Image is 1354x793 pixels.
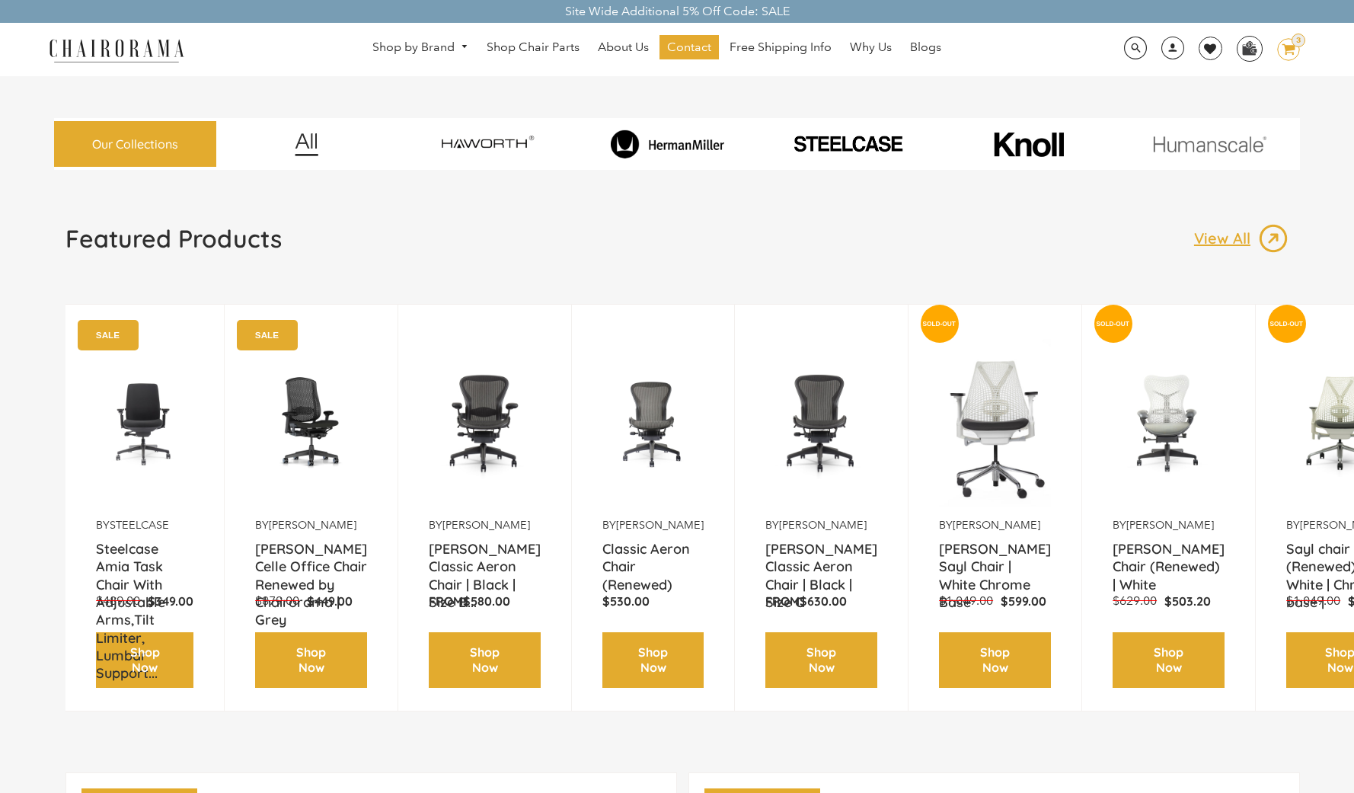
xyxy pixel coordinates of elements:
div: 3 [1292,34,1305,47]
span: $349.00 [148,593,193,609]
img: Mirra Chair (Renewed) | White - chairorama [1113,328,1225,518]
a: [PERSON_NAME] [779,518,867,532]
img: image_10_1.png [960,130,1097,158]
a: Shop Now [429,632,541,689]
span: $503.20 [1164,593,1211,609]
h1: Featured Products [65,223,282,254]
p: From [765,593,877,609]
p: From [429,593,541,609]
a: Shop Now [255,632,367,689]
a: [PERSON_NAME] [1126,518,1214,532]
text: SALE [96,330,120,340]
img: image_12.png [264,133,349,156]
span: Why Us [850,40,892,56]
a: Amia Chair by chairorama.com Renewed Amia Chair chairorama.com [96,328,193,518]
span: $599.00 [1001,593,1046,609]
span: $1,049.00 [939,593,993,608]
text: SALE [255,330,279,340]
span: $630.00 [800,593,847,609]
a: Steelcase [110,518,169,532]
a: Herman Miller Celle Office Chair Renewed by Chairorama | Grey - chairorama Herman Miller Celle Of... [255,328,367,518]
p: by [255,518,367,532]
img: Classic Aeron Chair (Renewed) - chairorama [602,328,704,518]
img: Herman Miller Classic Aeron Chair | Black | Size C - chairorama [765,328,877,518]
p: by [429,518,541,532]
a: View All [1194,223,1289,254]
p: by [96,518,193,532]
img: WhatsApp_Image_2024-07-12_at_16.23.01.webp [1237,37,1261,59]
span: $489.00 [96,593,140,608]
a: Shop Chair Parts [479,35,587,59]
p: by [1113,518,1225,532]
img: image_11.png [1122,136,1297,152]
a: Herman Miller Sayl Chair | White Chrome Base - chairorama Herman Miller Sayl Chair | White Chrome... [939,328,1051,518]
a: [PERSON_NAME] Classic Aeron Chair | Black | Size C [765,540,877,578]
a: Shop Now [96,632,193,689]
span: $530.00 [602,593,650,609]
span: Shop Chair Parts [487,40,580,56]
a: Why Us [842,35,899,59]
p: by [602,518,704,532]
img: PHOTO-2024-07-09-00-53-10-removebg-preview.png [761,133,935,154]
nav: DesktopNavigation [257,35,1056,63]
span: About Us [598,40,649,56]
a: [PERSON_NAME] [616,518,704,532]
a: Featured Products [65,223,282,266]
span: $629.00 [1113,593,1157,608]
a: Herman Miller Classic Aeron Chair | Black | Size B (Renewed) - chairorama Herman Miller Classic A... [429,328,541,518]
text: SOLD-OUT [1097,320,1130,328]
img: image_7_14f0750b-d084-457f-979a-a1ab9f6582c4.png [400,124,574,165]
span: $449.00 [307,593,353,609]
span: Free Shipping Info [730,40,832,56]
a: [PERSON_NAME] [269,518,356,532]
img: image_13.png [1258,223,1289,254]
span: $1,049.00 [1286,593,1340,608]
a: Herman Miller Classic Aeron Chair | Black | Size C - chairorama Herman Miller Classic Aeron Chair... [765,328,877,518]
a: Contact [659,35,719,59]
p: by [765,518,877,532]
img: Herman Miller Celle Office Chair Renewed by Chairorama | Grey - chairorama [255,328,367,518]
img: Herman Miller Classic Aeron Chair | Black | Size B (Renewed) - chairorama [429,328,541,518]
a: Steelcase Amia Task Chair With Adjustable Arms,Tilt Limiter, Lumbar Support... [96,540,193,578]
a: Free Shipping Info [722,35,839,59]
img: image_8_173eb7e0-7579-41b4-bc8e-4ba0b8ba93e8.png [580,130,755,158]
a: [PERSON_NAME] [953,518,1040,532]
a: About Us [590,35,656,59]
a: Shop by Brand [365,36,476,59]
a: Shop Now [602,632,704,689]
span: Blogs [910,40,941,56]
img: Herman Miller Sayl Chair | White Chrome Base - chairorama [939,328,1051,518]
a: [PERSON_NAME] Classic Aeron Chair | Black | Size B... [429,540,541,578]
span: Contact [667,40,711,56]
a: [PERSON_NAME] Chair (Renewed) | White [1113,540,1225,578]
span: $879.00 [255,593,299,608]
img: chairorama [40,37,193,63]
a: Classic Aeron Chair (Renewed) [602,540,704,578]
a: Shop Now [765,632,877,689]
a: 3 [1266,38,1300,61]
text: SOLD-OUT [1270,320,1304,328]
text: SOLD-OUT [923,320,956,328]
a: Blogs [902,35,949,59]
a: [PERSON_NAME] Celle Office Chair Renewed by Chairorama | Grey [255,540,367,578]
p: View All [1194,229,1258,248]
span: $580.00 [463,593,510,609]
img: Amia Chair by chairorama.com [96,328,193,518]
a: Shop Now [1113,632,1225,689]
a: Classic Aeron Chair (Renewed) - chairorama Classic Aeron Chair (Renewed) - chairorama [602,328,704,518]
a: [PERSON_NAME] [442,518,530,532]
a: [PERSON_NAME] Sayl Chair | White Chrome Base [939,540,1051,578]
a: Shop Now [939,632,1051,689]
a: Our Collections [54,121,216,168]
p: by [939,518,1051,532]
a: Mirra Chair (Renewed) | White - chairorama Mirra Chair (Renewed) | White - chairorama [1113,328,1225,518]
